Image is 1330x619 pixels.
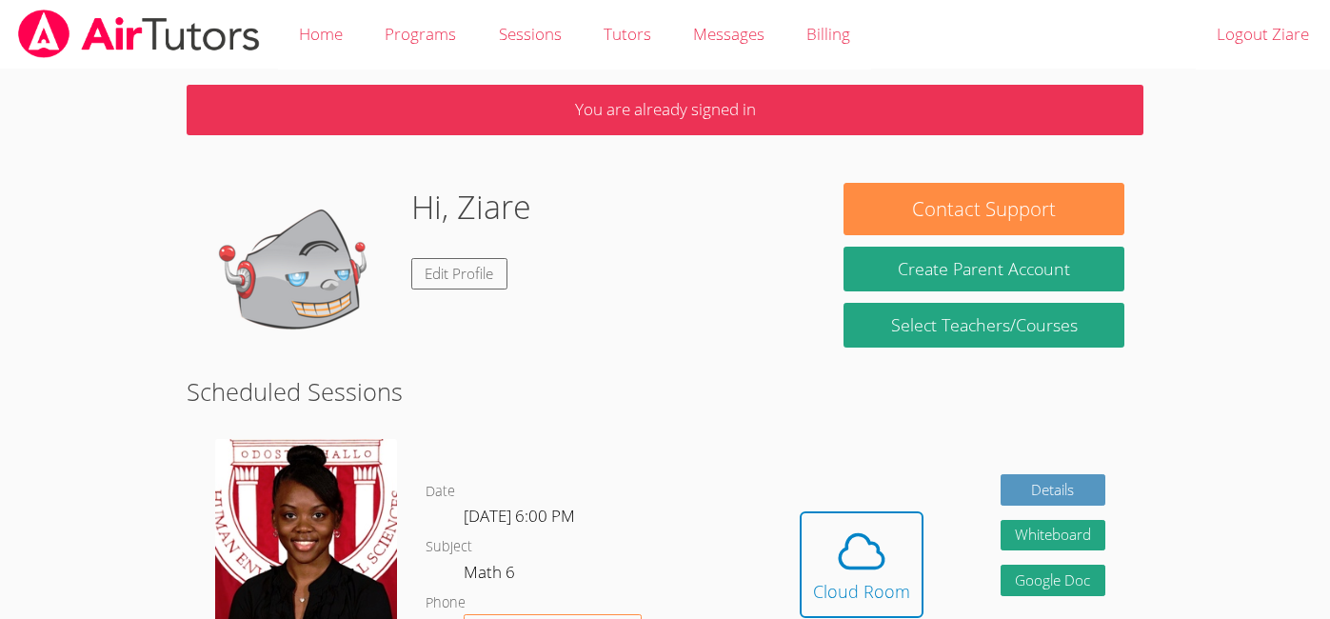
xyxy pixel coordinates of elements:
button: Cloud Room [800,511,923,618]
div: Cloud Room [813,578,910,605]
a: Edit Profile [411,258,508,290]
span: Messages [693,23,764,45]
button: Create Parent Account [844,247,1124,291]
p: You are already signed in [187,85,1144,135]
h2: Scheduled Sessions [187,373,1144,409]
img: airtutors_banner-c4298cdbf04f3fff15de1276eac7730deb9818008684d7c2e4769d2f7ddbe033.png [16,10,262,58]
span: [DATE] 6:00 PM [464,505,575,527]
button: Whiteboard [1001,520,1105,551]
button: Contact Support [844,183,1124,235]
a: Google Doc [1001,565,1105,596]
dt: Subject [426,535,472,559]
img: default.png [206,183,396,373]
h1: Hi, Ziare [411,183,531,231]
dt: Date [426,480,455,504]
a: Details [1001,474,1105,506]
dt: Phone [426,591,466,615]
a: Select Teachers/Courses [844,303,1124,348]
dd: Math 6 [464,559,519,591]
